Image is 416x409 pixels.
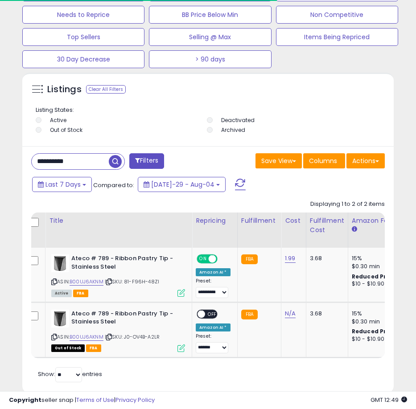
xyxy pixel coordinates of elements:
[70,278,103,286] a: B00UJ6AKNM
[285,254,296,263] a: 1.99
[285,309,296,318] a: N/A
[221,116,255,124] label: Deactivated
[352,225,357,233] small: Amazon Fees.
[51,254,69,272] img: 41AdUgfLDEL._SL40_.jpg
[73,290,88,297] span: FBA
[71,254,180,273] b: Ateco # 789 - Ribbon Pastry Tip - Stainless Steel
[149,6,271,24] button: BB Price Below Min
[310,216,344,235] div: Fulfillment Cost
[86,85,126,94] div: Clear All Filters
[276,28,398,46] button: Items Being Repriced
[216,255,231,263] span: OFF
[196,268,231,276] div: Amazon AI *
[241,254,258,264] small: FBA
[22,28,144,46] button: Top Sellers
[22,50,144,68] button: 30 Day Decrease
[51,254,185,296] div: ASIN:
[51,290,72,297] span: All listings currently available for purchase on Amazon
[105,278,159,285] span: | SKU: 81-F96H-48ZI
[196,278,231,298] div: Preset:
[149,28,271,46] button: Selling @ Max
[371,396,407,404] span: 2025-08-12 12:49 GMT
[51,310,69,327] img: 41AdUgfLDEL._SL40_.jpg
[50,126,82,134] label: Out of Stock
[71,310,180,328] b: Ateco # 789 - Ribbon Pastry Tip - Stainless Steel
[196,323,231,331] div: Amazon AI *
[196,216,234,225] div: Repricing
[70,333,103,341] a: B00UJ6AKNM
[22,6,144,24] button: Needs to Reprice
[149,50,271,68] button: > 90 days
[196,333,231,353] div: Preset:
[32,177,92,192] button: Last 7 Days
[276,6,398,24] button: Non Competitive
[198,255,209,263] span: ON
[309,156,337,165] span: Columns
[303,153,345,168] button: Columns
[241,310,258,319] small: FBA
[310,254,341,262] div: 3.68
[138,177,226,192] button: [DATE]-29 - Aug-04
[86,344,101,352] span: FBA
[205,310,219,318] span: OFF
[93,181,134,189] span: Compared to:
[47,83,82,96] h5: Listings
[285,216,302,225] div: Cost
[255,153,302,168] button: Save View
[51,344,85,352] span: All listings that are currently out of stock and unavailable for purchase on Amazon
[49,216,188,225] div: Title
[352,327,410,335] b: Reduced Prof. Rng.
[310,200,385,209] div: Displaying 1 to 2 of 2 items
[346,153,385,168] button: Actions
[151,180,214,189] span: [DATE]-29 - Aug-04
[310,310,341,318] div: 3.68
[9,396,41,404] strong: Copyright
[241,216,277,225] div: Fulfillment
[36,106,383,115] p: Listing States:
[352,273,410,280] b: Reduced Prof. Rng.
[45,180,81,189] span: Last 7 Days
[50,116,66,124] label: Active
[76,396,114,404] a: Terms of Use
[105,333,160,340] span: | SKU: J0-OV4B-A2LR
[115,396,155,404] a: Privacy Policy
[9,396,155,405] div: seller snap | |
[221,126,245,134] label: Archived
[129,153,164,169] button: Filters
[51,310,185,351] div: ASIN:
[38,370,102,378] span: Show: entries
